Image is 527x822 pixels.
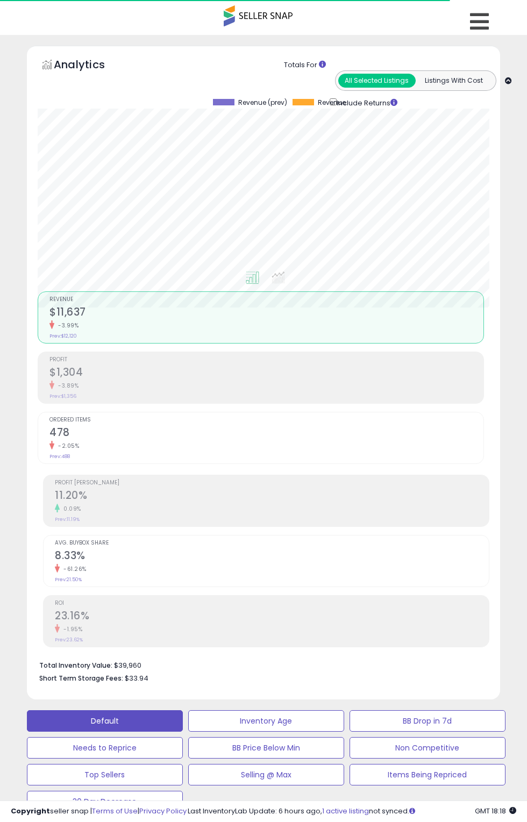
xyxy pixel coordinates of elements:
div: Last InventoryLab Update: 6 hours ago, not synced. [188,806,516,817]
span: Revenue [49,297,483,303]
button: Inventory Age [188,710,344,732]
div: seller snap | | [11,806,187,817]
button: Non Competitive [350,737,505,759]
h2: 478 [49,426,483,441]
small: -3.99% [54,321,79,330]
span: Revenue [318,99,346,106]
span: Profit [49,357,483,363]
h2: 11.20% [55,489,489,504]
strong: Copyright [11,806,50,816]
span: Avg. Buybox Share [55,540,489,546]
small: Prev: 21.50% [55,576,82,583]
a: 1 active listing [322,806,369,816]
small: -1.95% [60,625,82,633]
span: Ordered Items [49,417,483,423]
button: BB Drop in 7d [350,710,505,732]
small: -3.89% [54,382,79,390]
small: 0.09% [60,505,81,513]
li: $39,960 [39,658,481,671]
h2: 8.33% [55,549,489,564]
h2: $1,304 [49,366,483,381]
button: Default [27,710,183,732]
small: Prev: 23.62% [55,637,83,643]
b: Total Inventory Value: [39,661,112,670]
button: Selling @ Max [188,764,344,785]
span: Revenue (prev) [238,99,287,106]
b: Short Term Storage Fees: [39,674,123,683]
div: Totals For [284,60,526,70]
a: Privacy Policy [139,806,187,816]
small: -61.26% [60,565,87,573]
h2: $11,637 [49,306,483,320]
button: BB Price Below Min [188,737,344,759]
span: 2025-10-6 18:18 GMT [475,806,516,816]
button: Items Being Repriced [350,764,505,785]
small: Prev: $1,356 [49,393,76,399]
small: Prev: 11.19% [55,516,80,523]
span: Profit [PERSON_NAME] [55,480,489,486]
span: $33.94 [125,673,148,683]
h5: Analytics [54,57,126,75]
span: ROI [55,601,489,606]
small: -2.05% [54,442,79,450]
button: Needs to Reprice [27,737,183,759]
a: Terms of Use [92,806,138,816]
small: Prev: 488 [49,453,70,460]
small: Prev: $12,120 [49,333,77,339]
button: Top Sellers [27,764,183,785]
h2: 23.16% [55,610,489,624]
